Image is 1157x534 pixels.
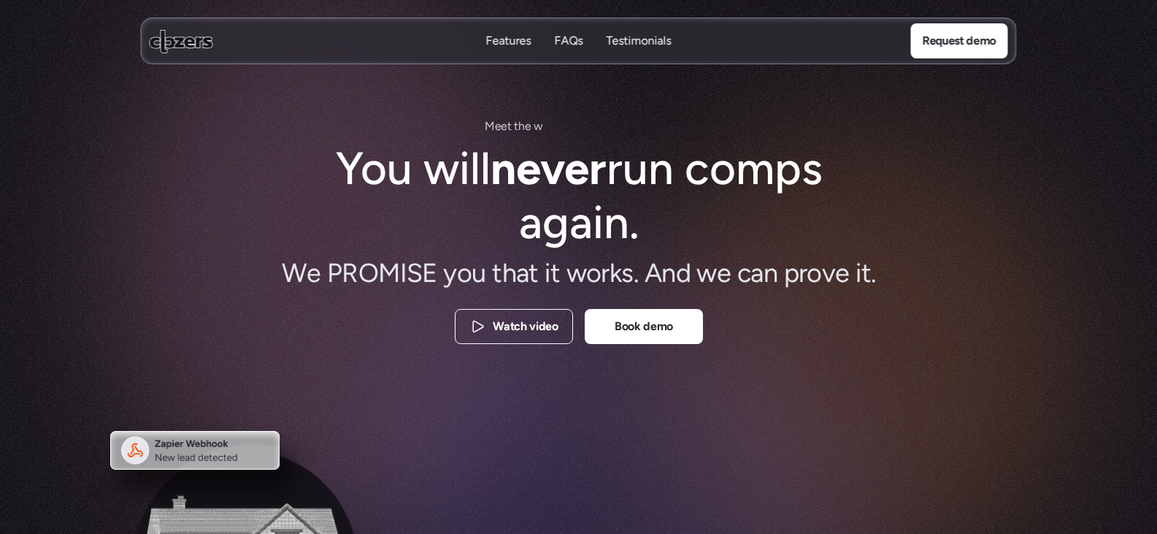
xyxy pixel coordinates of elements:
p: Testimonials [607,49,672,65]
a: Book demo [585,309,703,344]
h1: You will run comps again. [331,142,827,251]
span: r [549,117,553,136]
p: Features [486,49,531,65]
span: d [555,117,561,136]
span: l [553,117,556,136]
p: Request demo [922,31,996,50]
span: ' [561,117,564,136]
p: Watch video [493,318,558,337]
a: Request demo [910,23,1007,58]
span: o [542,117,549,136]
span: t [514,117,518,136]
p: Testimonials [607,33,672,49]
p: Book demo [614,318,672,337]
span: e [524,117,531,136]
a: TestimonialsTestimonials [607,33,672,50]
span: w [534,117,543,136]
span: f [571,118,574,137]
span: e [494,117,501,136]
a: FeaturesFeatures [486,33,531,50]
p: Features [486,33,531,49]
strong: never [490,141,606,196]
a: FAQsFAQs [555,33,583,50]
p: FAQs [555,33,583,49]
span: s [564,118,569,137]
span: h [518,117,525,136]
span: M [484,117,494,136]
span: e [501,117,507,136]
p: FAQs [555,49,583,65]
h2: We PROMISE you that it works. And we can prove it. [258,256,900,291]
span: t [507,117,512,136]
span: i [576,119,577,138]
